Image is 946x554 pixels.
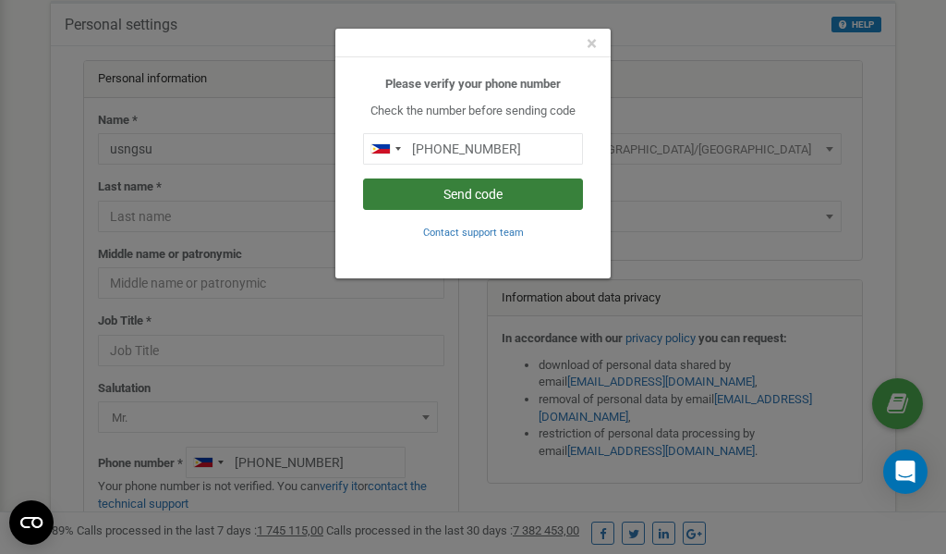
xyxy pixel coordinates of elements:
span: × [587,32,597,55]
a: Contact support team [423,225,524,239]
button: Open CMP widget [9,500,54,545]
div: Telephone country code [364,134,406,164]
div: Open Intercom Messenger [883,449,928,494]
button: Send code [363,179,583,210]
p: Check the number before sending code [363,103,583,120]
input: 0905 123 4567 [363,133,583,165]
b: Please verify your phone number [385,77,561,91]
small: Contact support team [423,227,524,239]
button: Close [587,34,597,54]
